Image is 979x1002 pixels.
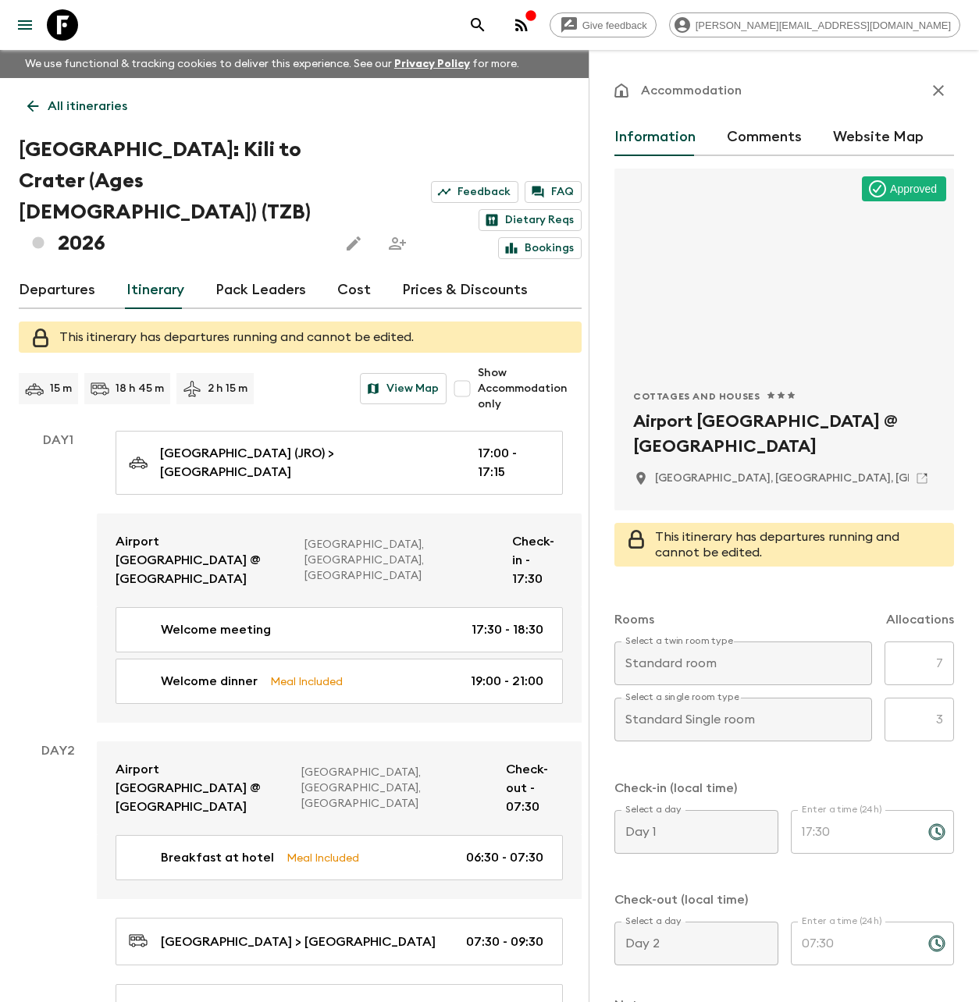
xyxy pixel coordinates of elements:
h1: [GEOGRAPHIC_DATA]: Kili to Crater (Ages [DEMOGRAPHIC_DATA]) (TZB) 2026 [19,134,326,259]
p: 17:30 - 18:30 [472,620,543,639]
span: Share this itinerary [382,228,413,259]
a: Breakfast at hotelMeal Included06:30 - 07:30 [116,835,563,880]
p: Accommodation [641,81,742,100]
span: Give feedback [574,20,656,31]
p: [GEOGRAPHIC_DATA], [GEOGRAPHIC_DATA], [GEOGRAPHIC_DATA] [301,765,493,812]
p: Check-in - 17:30 [512,532,563,588]
p: [GEOGRAPHIC_DATA] > [GEOGRAPHIC_DATA] [161,933,436,951]
p: [GEOGRAPHIC_DATA], [GEOGRAPHIC_DATA], [GEOGRAPHIC_DATA] [304,537,500,584]
p: Check-out (local time) [614,890,954,909]
button: menu [9,9,41,41]
p: Welcome dinner [161,672,258,691]
p: 18 h 45 m [116,381,164,396]
p: Airport [GEOGRAPHIC_DATA] @ [GEOGRAPHIC_DATA] [116,760,289,816]
p: Day 1 [19,431,97,449]
label: Select a single room type [625,691,739,704]
a: Welcome meeting17:30 - 18:30 [116,607,563,652]
label: Select a day [625,915,681,928]
p: All itineraries [48,97,127,115]
a: [GEOGRAPHIC_DATA] (JRO) > [GEOGRAPHIC_DATA]17:00 - 17:15 [116,431,563,495]
div: Photo of Airport Planet Lodge @ Kilimanjaro International Airport [614,169,954,371]
p: Approved [890,181,937,197]
p: Rooms [614,610,654,629]
p: Meal Included [287,849,359,866]
label: Select a day [625,803,681,816]
a: Bookings [498,237,582,259]
p: Check-out - 07:30 [506,760,563,816]
p: Allocations [886,610,954,629]
p: 2 h 15 m [208,381,247,396]
p: Airport [GEOGRAPHIC_DATA] @ [GEOGRAPHIC_DATA] [116,532,292,588]
span: This itinerary has departures running and cannot be edited. [655,531,899,559]
a: Privacy Policy [394,59,470,69]
p: 15 m [50,381,72,396]
a: Departures [19,272,95,309]
p: 07:30 - 09:30 [466,933,543,951]
label: Enter a time (24h) [802,803,882,816]
label: Enter a time (24h) [802,915,882,928]
a: Pack Leaders [215,272,306,309]
a: Feedback [431,181,518,203]
button: Edit this itinerary [338,228,369,259]
button: Information [614,119,696,156]
a: FAQ [525,181,582,203]
span: Show Accommodation only [478,365,582,412]
p: Day 2 [19,741,97,760]
a: Welcome dinnerMeal Included19:00 - 21:00 [116,659,563,704]
input: hh:mm [791,810,916,854]
div: [PERSON_NAME][EMAIL_ADDRESS][DOMAIN_NAME] [669,12,960,37]
span: Cottages and Houses [633,390,760,403]
a: Cost [337,272,371,309]
p: Breakfast at hotel [161,848,274,867]
a: Prices & Discounts [402,272,528,309]
a: Dietary Reqs [479,209,582,231]
a: Give feedback [550,12,657,37]
a: Airport [GEOGRAPHIC_DATA] @ [GEOGRAPHIC_DATA][GEOGRAPHIC_DATA], [GEOGRAPHIC_DATA], [GEOGRAPHIC_DA... [97,741,582,835]
button: Comments [727,119,802,156]
p: [GEOGRAPHIC_DATA] (JRO) > [GEOGRAPHIC_DATA] [160,444,453,481]
p: Check-in (local time) [614,779,954,798]
span: This itinerary has departures running and cannot be edited. [59,331,414,343]
button: Website Map [833,119,924,156]
a: [GEOGRAPHIC_DATA] > [GEOGRAPHIC_DATA]07:30 - 09:30 [116,918,563,965]
button: View Map [360,373,447,404]
p: 17:00 - 17:15 [478,444,543,481]
p: Welcome meeting [161,620,271,639]
p: Meal Included [270,673,343,690]
a: Itinerary [126,272,184,309]
button: search adventures [462,9,493,41]
h2: Airport [GEOGRAPHIC_DATA] @ [GEOGRAPHIC_DATA] [633,409,935,459]
a: Airport [GEOGRAPHIC_DATA] @ [GEOGRAPHIC_DATA][GEOGRAPHIC_DATA], [GEOGRAPHIC_DATA], [GEOGRAPHIC_DA... [97,513,582,607]
p: 06:30 - 07:30 [466,848,543,867]
label: Select a twin room type [625,634,733,648]
p: We use functional & tracking cookies to deliver this experience. See our for more. [19,50,525,78]
a: All itineraries [19,91,136,122]
span: [PERSON_NAME][EMAIL_ADDRESS][DOMAIN_NAME] [687,20,959,31]
p: 19:00 - 21:00 [471,672,543,691]
input: hh:mm [791,922,916,965]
